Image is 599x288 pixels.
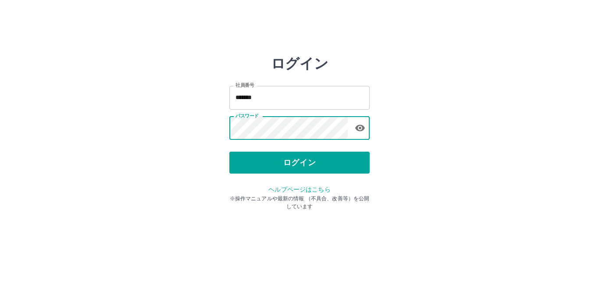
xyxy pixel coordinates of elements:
[268,186,330,193] a: ヘルプページはこちら
[229,152,370,174] button: ログイン
[271,55,328,72] h2: ログイン
[235,113,259,119] label: パスワード
[229,195,370,210] p: ※操作マニュアルや最新の情報 （不具合、改善等）を公開しています
[235,82,254,89] label: 社員番号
